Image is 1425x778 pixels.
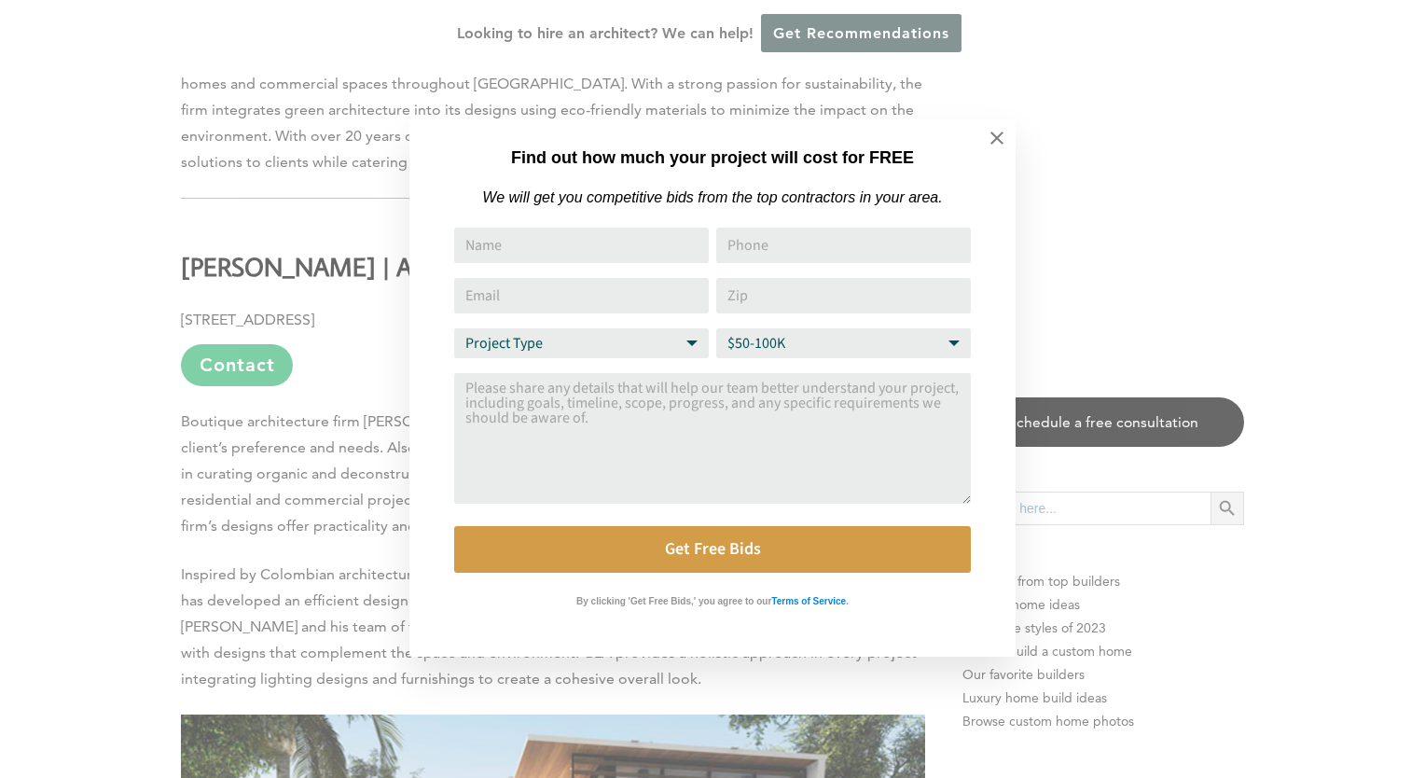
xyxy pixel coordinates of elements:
input: Zip [716,278,971,313]
textarea: Comment or Message [454,373,971,504]
input: Phone [716,228,971,263]
button: Close [964,105,1030,171]
strong: Find out how much your project will cost for FREE [511,148,914,167]
a: Terms of Service [771,591,846,607]
input: Name [454,228,709,263]
button: Get Free Bids [454,526,971,573]
strong: . [846,596,849,606]
select: Budget Range [716,328,971,358]
select: Project Type [454,328,709,358]
input: Email Address [454,278,709,313]
em: We will get you competitive bids from the top contractors in your area. [482,189,942,205]
strong: By clicking 'Get Free Bids,' you agree to our [576,596,771,606]
strong: Terms of Service [771,596,846,606]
